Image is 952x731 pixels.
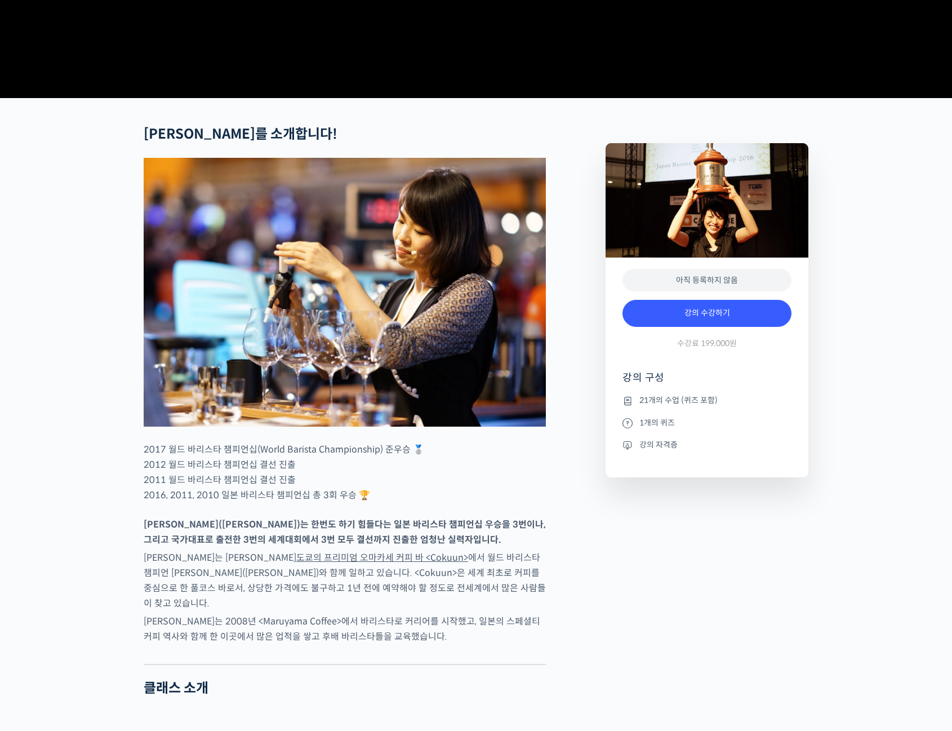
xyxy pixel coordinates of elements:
[622,416,791,429] li: 1개의 퀴즈
[144,126,546,143] h2: [PERSON_NAME]를 소개합니다!
[74,357,145,386] a: 대화
[622,394,791,407] li: 21개의 수업 (퀴즈 포함)
[677,338,737,349] span: 수강료 199,000원
[144,680,546,697] h2: 클래스 소개
[144,519,546,546] strong: [PERSON_NAME]([PERSON_NAME])는 한번도 하기 힘들다는 일본 바리스타 챔피언십 우승을 3번이나, 그리고 국가대표로 출전한 3번의 세계대회에서 3번 모두 결...
[296,552,468,564] a: 도쿄의 프리미엄 오마카세 커피 바 <Cokuun>
[144,442,546,503] p: 2017 월드 바리스타 챔피언십(World Barista Championship) 준우승 🥈 2012 월드 바리스타 챔피언십 결선 진출 2011 월드 바리스타 챔피언십 결선 ...
[3,357,74,386] a: 홈
[35,374,42,383] span: 홈
[622,269,791,292] div: 아직 등록하지 않음
[174,374,188,383] span: 설정
[622,371,791,393] h4: 강의 구성
[622,300,791,327] a: 강의 수강하기
[622,438,791,451] li: 강의 자격증
[144,614,546,644] p: [PERSON_NAME]는 2008년 <Maruyama Coffee>에서 바리스타로 커리어를 시작했고, 일본의 스페셜티 커피 역사와 함께 한 이곳에서 많은 업적을 쌓고 후배 ...
[103,375,117,384] span: 대화
[145,357,216,386] a: 설정
[144,550,546,611] p: [PERSON_NAME]는 [PERSON_NAME] 에서 월드 바리스타 챔피언 [PERSON_NAME]([PERSON_NAME])와 함께 일하고 있습니다. <Cokuun>은 ...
